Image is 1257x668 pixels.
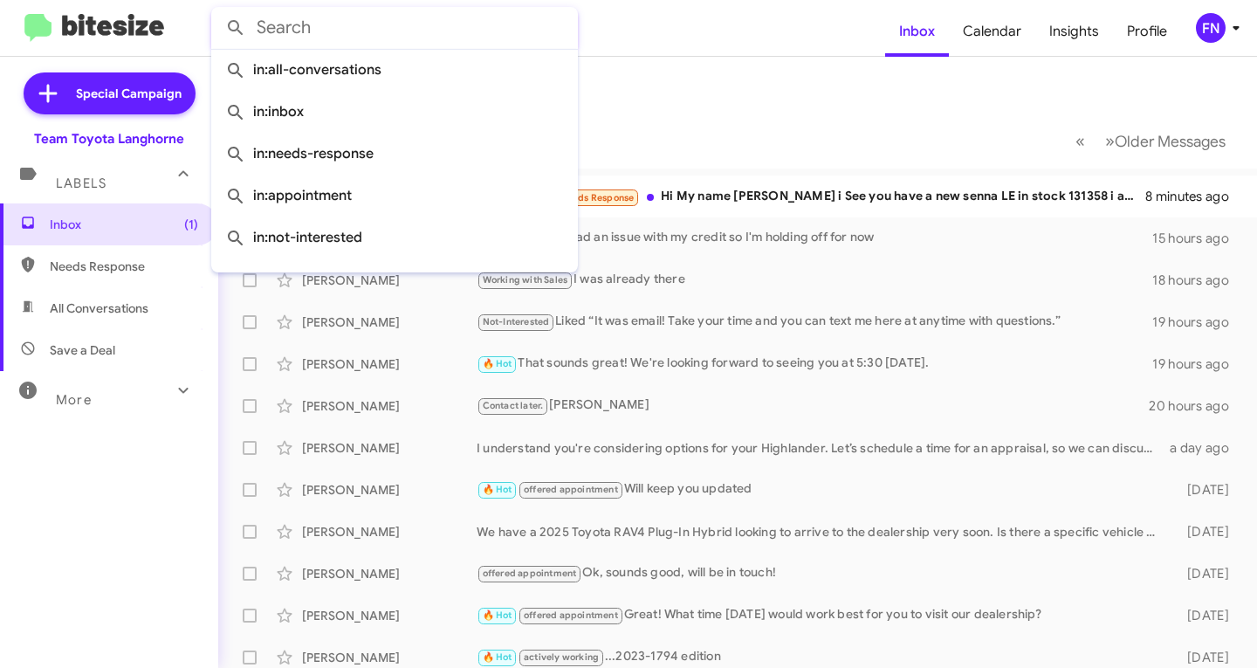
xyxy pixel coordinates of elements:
[225,91,564,133] span: in:inbox
[56,176,106,191] span: Labels
[50,341,115,359] span: Save a Deal
[483,609,512,621] span: 🔥 Hot
[1167,481,1243,499] div: [DATE]
[483,651,512,663] span: 🔥 Hot
[1075,130,1085,152] span: «
[477,605,1167,625] div: Great! What time [DATE] would work best for you to visit our dealership?
[50,258,198,275] span: Needs Response
[225,133,564,175] span: in:needs-response
[302,649,477,666] div: [PERSON_NAME]
[477,228,1152,248] div: I had an issue with my credit so I'm holding off for now
[477,479,1167,499] div: Will keep you updated
[477,647,1167,667] div: ...2023-1794 edition
[477,523,1167,541] div: We have a 2025 Toyota RAV4 Plug-In Hybrid looking to arrive to the dealership very soon. Is there...
[1196,13,1226,43] div: FN
[302,607,477,624] div: [PERSON_NAME]
[34,130,184,148] div: Team Toyota Langhorne
[483,358,512,369] span: 🔥 Hot
[1105,130,1115,152] span: »
[524,651,599,663] span: actively working
[1066,123,1236,159] nav: Page navigation example
[1167,649,1243,666] div: [DATE]
[1152,230,1243,247] div: 15 hours ago
[483,568,577,579] span: offered appointment
[483,484,512,495] span: 🔥 Hot
[1065,123,1096,159] button: Previous
[225,217,564,258] span: in:not-interested
[1145,188,1243,205] div: 8 minutes ago
[1167,607,1243,624] div: [DATE]
[1035,6,1113,57] a: Insights
[302,565,477,582] div: [PERSON_NAME]
[560,192,635,203] span: Needs Response
[477,270,1152,290] div: I was already there
[949,6,1035,57] a: Calendar
[1149,397,1243,415] div: 20 hours ago
[76,85,182,102] span: Special Campaign
[483,316,550,327] span: Not-Interested
[477,185,1145,207] div: Hi My name [PERSON_NAME] i See you have a new senna LE in stock 131358 i am interested to buy goo...
[50,300,148,317] span: All Conversations
[56,392,92,408] span: More
[483,274,568,286] span: Working with Sales
[477,563,1167,583] div: Ok, sounds good, will be in touch!
[1095,123,1236,159] button: Next
[885,6,949,57] a: Inbox
[225,258,564,300] span: in:sold-verified
[1167,523,1243,541] div: [DATE]
[24,72,196,114] a: Special Campaign
[1167,439,1243,457] div: a day ago
[477,396,1149,416] div: [PERSON_NAME]
[1167,565,1243,582] div: [DATE]
[50,216,198,233] span: Inbox
[184,216,198,233] span: (1)
[477,439,1167,457] div: I understand you're considering options for your Highlander. Let’s schedule a time for an apprais...
[302,439,477,457] div: [PERSON_NAME]
[1115,132,1226,151] span: Older Messages
[302,397,477,415] div: [PERSON_NAME]
[302,313,477,331] div: [PERSON_NAME]
[302,523,477,541] div: [PERSON_NAME]
[302,272,477,289] div: [PERSON_NAME]
[225,49,564,91] span: in:all-conversations
[1152,355,1243,373] div: 19 hours ago
[483,400,544,411] span: Contact later.
[1181,13,1238,43] button: FN
[1152,313,1243,331] div: 19 hours ago
[477,354,1152,374] div: That sounds great! We're looking forward to seeing you at 5:30 [DATE].
[302,355,477,373] div: [PERSON_NAME]
[477,312,1152,332] div: Liked “It was email! Take your time and you can text me here at anytime with questions.”
[1152,272,1243,289] div: 18 hours ago
[211,7,578,49] input: Search
[524,609,618,621] span: offered appointment
[1113,6,1181,57] a: Profile
[524,484,618,495] span: offered appointment
[225,175,564,217] span: in:appointment
[302,481,477,499] div: [PERSON_NAME]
